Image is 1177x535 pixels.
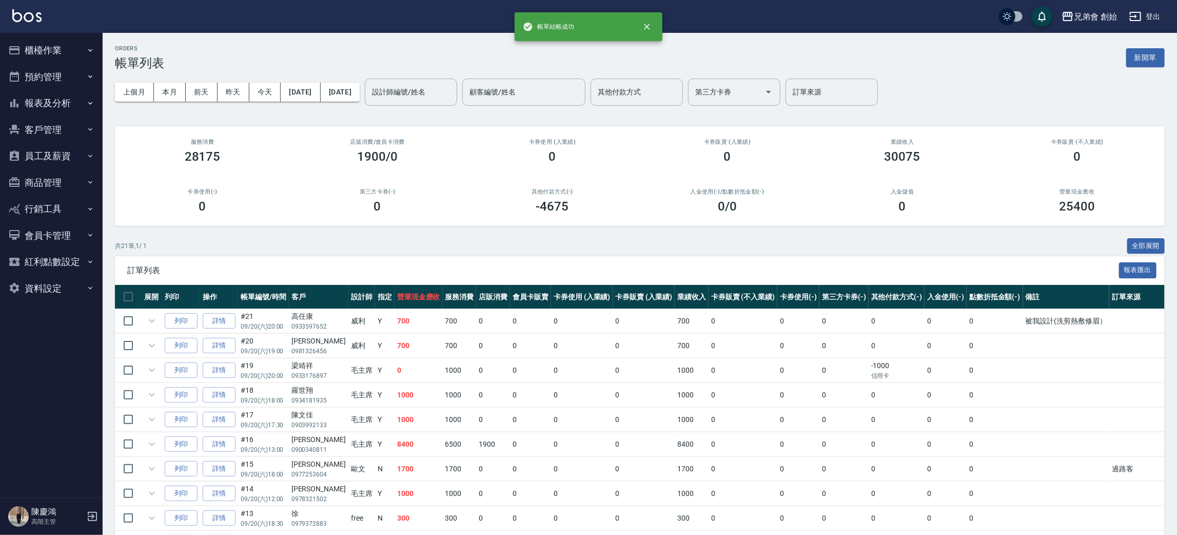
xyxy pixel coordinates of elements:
td: 0 [476,482,510,506]
td: #16 [238,432,289,456]
h3: 0 /0 [718,199,737,214]
p: 09/20 (六) 20:00 [241,322,286,331]
td: 0 [476,408,510,432]
td: 0 [476,358,510,383]
td: 6500 [443,432,477,456]
h3: 服務消費 [127,139,278,145]
th: 帳單編號/時間 [238,285,289,309]
td: N [375,506,395,530]
td: 0 [551,432,613,456]
td: N [375,457,395,481]
p: 共 21 筆, 1 / 1 [115,241,147,251]
td: 0 [551,383,613,407]
button: 列印 [165,362,198,378]
button: 列印 [165,461,198,477]
td: 1000 [675,358,709,383]
button: [DATE] [321,83,360,102]
th: 展開 [142,285,162,309]
th: 指定 [375,285,395,309]
img: Person [8,506,29,527]
h2: ORDERS [115,45,164,52]
button: 報表匯出 [1119,262,1157,278]
div: [PERSON_NAME] [291,336,346,347]
button: 上個月 [115,83,154,102]
td: #15 [238,457,289,481]
td: 0 [819,383,869,407]
a: 詳情 [203,412,236,428]
h3: 0 [199,199,206,214]
td: Y [375,432,395,456]
td: Y [375,383,395,407]
button: 前天 [186,83,218,102]
button: 列印 [165,486,198,502]
td: 0 [709,358,778,383]
a: 詳情 [203,461,236,477]
td: Y [375,482,395,506]
h3: 0 [899,199,906,214]
td: 毛主席 [348,408,375,432]
td: 0 [613,383,675,407]
td: 毛主席 [348,383,375,407]
td: 0 [869,506,925,530]
p: 09/20 (六) 18:30 [241,519,286,528]
p: 09/20 (六) 18:00 [241,396,286,405]
h2: 入金儲值 [827,188,977,195]
td: 0 [709,408,778,432]
td: 0 [967,358,1023,383]
td: 8400 [675,432,709,456]
td: 0 [925,408,967,432]
td: 0 [869,334,925,358]
td: 300 [675,506,709,530]
td: 0 [510,334,551,358]
h3: 25400 [1060,199,1095,214]
td: 0 [510,408,551,432]
a: 詳情 [203,436,236,452]
td: 700 [675,309,709,333]
td: 0 [510,432,551,456]
td: 0 [925,358,967,383]
th: 第三方卡券(-) [819,285,869,309]
h2: 業績收入 [827,139,977,145]
td: 0 [551,334,613,358]
p: 信用卡 [871,371,923,380]
td: 0 [476,506,510,530]
td: #13 [238,506,289,530]
p: 0933176897 [291,371,346,380]
h2: 卡券販賣 (入業績) [652,139,802,145]
h2: 入金使用(-) /點數折抵金額(-) [652,188,802,195]
button: 列印 [165,313,198,329]
td: 0 [819,482,869,506]
button: 員工及薪資 [4,143,99,169]
p: 09/20 (六) 13:00 [241,445,286,454]
td: 0 [613,334,675,358]
td: 毛主席 [348,432,375,456]
td: 0 [777,309,819,333]
h3: 0 [1074,149,1081,164]
td: 700 [675,334,709,358]
th: 其他付款方式(-) [869,285,925,309]
button: 櫃檯作業 [4,37,99,64]
p: 09/20 (六) 17:30 [241,421,286,430]
td: 0 [613,408,675,432]
button: 客戶管理 [4,117,99,143]
td: 0 [613,358,675,383]
p: 0981326456 [291,347,346,356]
td: 0 [819,358,869,383]
button: 列印 [165,436,198,452]
button: 列印 [165,412,198,428]
button: 兄弟會 創始 [1057,6,1121,27]
th: 備註 [1023,285,1109,309]
td: #14 [238,482,289,506]
p: 0977253604 [291,470,346,479]
td: 0 [551,457,613,481]
img: Logo [12,9,42,22]
button: 資料設定 [4,275,99,302]
td: 700 [395,334,443,358]
td: 0 [613,506,675,530]
td: 0 [869,432,925,456]
td: 0 [967,506,1023,530]
th: 卡券販賣 (不入業績) [709,285,778,309]
td: 0 [777,408,819,432]
td: 1000 [443,408,477,432]
td: 0 [709,506,778,530]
